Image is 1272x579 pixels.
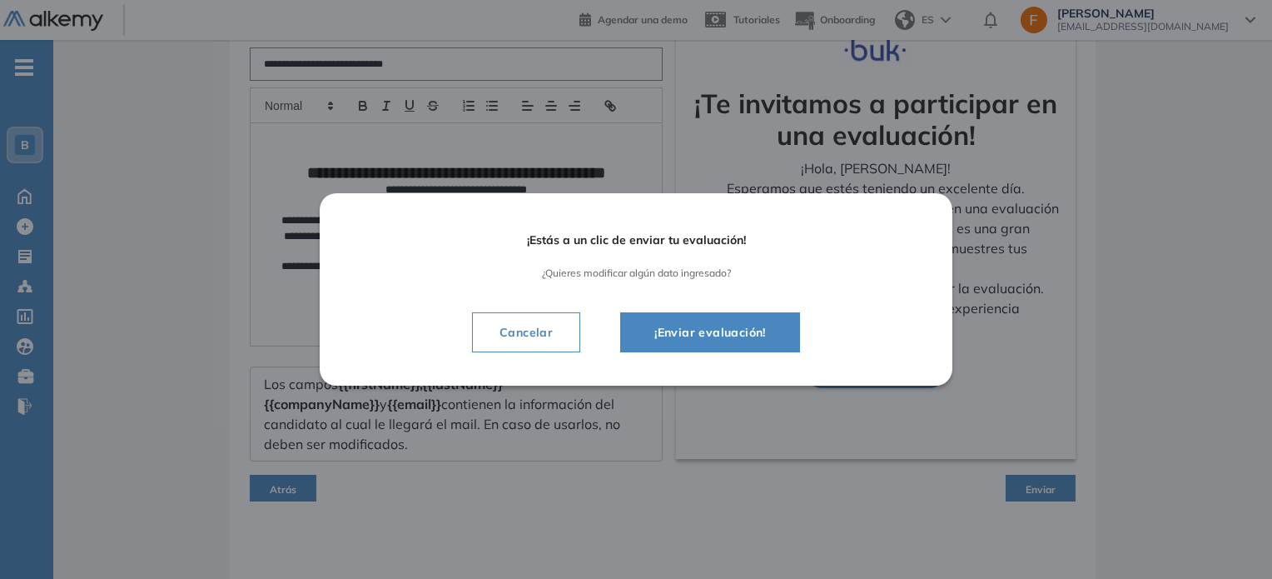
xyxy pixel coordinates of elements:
[366,233,906,247] span: ¡Estás a un clic de enviar tu evaluación!
[620,312,800,352] button: ¡Enviar evaluación!
[1189,499,1272,579] div: Widget de chat
[486,322,566,342] span: Cancelar
[1189,499,1272,579] iframe: Chat Widget
[472,312,580,352] button: Cancelar
[366,267,906,279] span: ¿Quieres modificar algún dato ingresado?
[641,322,779,342] span: ¡Enviar evaluación!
